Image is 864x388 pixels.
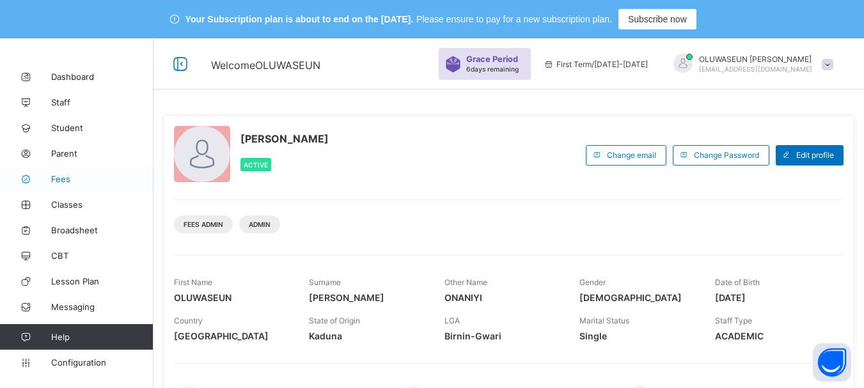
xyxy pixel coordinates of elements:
[579,277,606,287] span: Gender
[51,225,153,235] span: Broadsheet
[813,343,851,382] button: Open asap
[51,332,153,342] span: Help
[309,330,425,341] span: Kaduna
[51,148,153,159] span: Parent
[51,123,153,133] span: Student
[694,150,759,160] span: Change Password
[174,330,290,341] span: [GEOGRAPHIC_DATA]
[174,277,212,287] span: First Name
[466,65,519,73] span: 6 days remaining
[445,56,461,72] img: sticker-purple.71386a28dfed39d6af7621340158ba97.svg
[184,221,223,228] span: Fees Admin
[715,330,831,341] span: ACADEMIC
[51,72,153,82] span: Dashboard
[240,132,329,145] span: [PERSON_NAME]
[444,277,487,287] span: Other Name
[444,292,560,303] span: ONANIYI
[544,59,648,69] span: session/term information
[416,14,612,24] span: Please ensure to pay for a new subscription plan.
[444,330,560,341] span: Birnin-Gwari
[579,330,695,341] span: Single
[796,150,834,160] span: Edit profile
[715,277,760,287] span: Date of Birth
[244,161,268,169] span: Active
[185,14,413,24] span: Your Subscription plan is about to end on the [DATE].
[607,150,656,160] span: Change email
[661,54,840,75] div: OLUWASEUNGEORGE
[51,357,153,368] span: Configuration
[579,316,629,325] span: Marital Status
[628,14,687,24] span: Subscribe now
[579,292,695,303] span: [DEMOGRAPHIC_DATA]
[51,97,153,107] span: Staff
[51,302,153,312] span: Messaging
[211,59,320,72] span: Welcome OLUWASEUN
[715,292,831,303] span: [DATE]
[51,251,153,261] span: CBT
[444,316,460,325] span: LGA
[51,276,153,286] span: Lesson Plan
[309,316,360,325] span: State of Origin
[249,221,271,228] span: Admin
[51,199,153,210] span: Classes
[174,292,290,303] span: OLUWASEUN
[715,316,752,325] span: Staff Type
[699,54,812,64] span: OLUWASEUN [PERSON_NAME]
[51,174,153,184] span: Fees
[466,54,518,64] span: Grace Period
[309,277,341,287] span: Surname
[699,65,812,73] span: [EMAIL_ADDRESS][DOMAIN_NAME]
[174,316,203,325] span: Country
[309,292,425,303] span: [PERSON_NAME]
